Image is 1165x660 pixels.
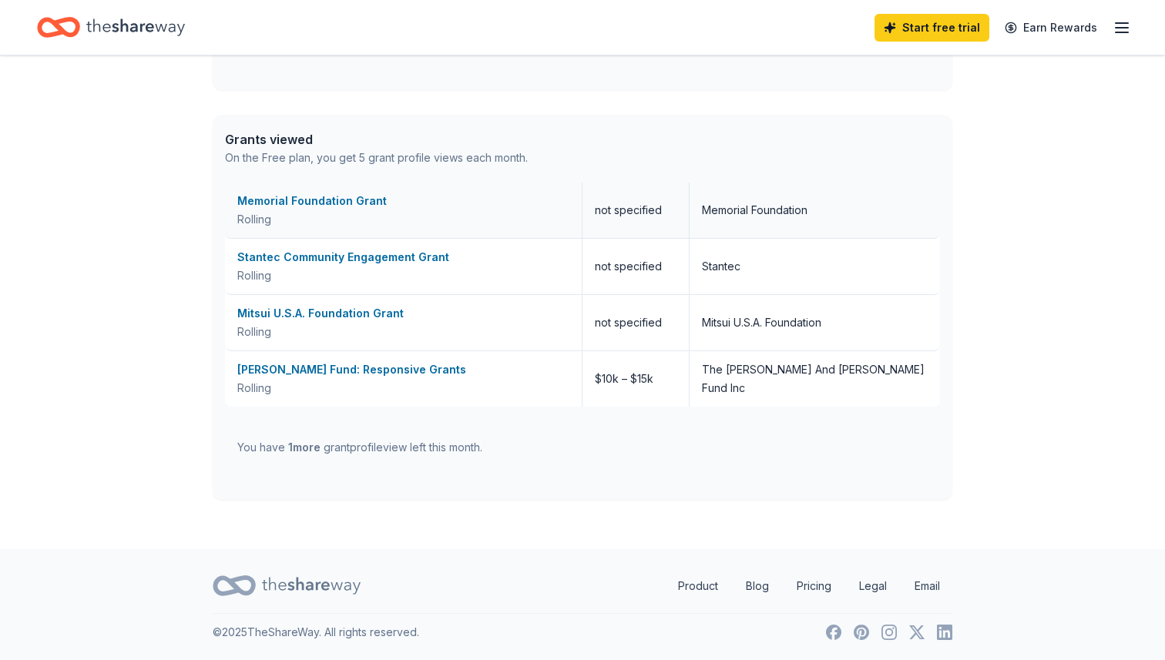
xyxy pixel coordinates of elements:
div: Memorial Foundation Grant [237,192,569,210]
div: Grants viewed [225,130,528,149]
div: Stantec [702,257,740,276]
div: Rolling [237,266,569,285]
div: not specified [582,295,690,350]
div: You have grant profile view left this month. [237,438,482,457]
div: On the Free plan, you get 5 grant profile views each month. [225,149,528,167]
a: Pricing [784,571,844,601]
div: not specified [582,239,690,294]
div: Mitsui U.S.A. Foundation Grant [237,304,569,323]
div: Rolling [237,210,569,229]
a: Earn Rewards [995,14,1106,42]
a: Home [37,9,185,45]
a: Blog [734,571,781,601]
div: Memorial Foundation [702,201,807,219]
div: Stantec Community Engagement Grant [237,248,569,266]
div: Mitsui U.S.A. Foundation [702,313,821,332]
div: Rolling [237,379,569,397]
a: Legal [847,571,899,601]
div: Rolling [237,323,569,341]
a: Start free trial [875,14,989,42]
div: [PERSON_NAME] Fund: Responsive Grants [237,360,569,379]
span: 1 more [288,441,321,454]
div: The [PERSON_NAME] And [PERSON_NAME] Fund Inc [702,360,928,397]
div: not specified [582,183,690,238]
a: Product [666,571,730,601]
nav: quick links [666,571,952,601]
div: $10k – $15k [582,351,690,407]
a: Email [902,571,952,601]
p: © 2025 TheShareWay. All rights reserved. [213,623,419,642]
